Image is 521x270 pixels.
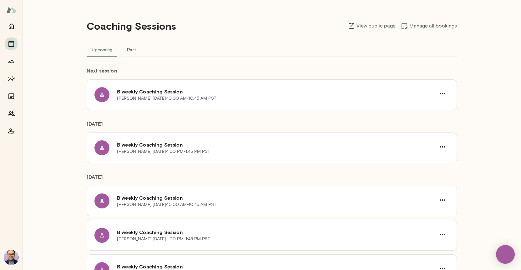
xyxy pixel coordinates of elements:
p: [PERSON_NAME] · [DATE] · 1:00 PM-1:45 PM PST [117,236,210,242]
h6: Next session [87,67,457,79]
p: [PERSON_NAME] · [DATE] · 10:00 AM-10:45 AM PST [117,202,216,208]
a: View public page [348,22,396,30]
img: Valentin Wu [4,250,19,265]
button: Insights [5,72,18,85]
button: Growth Plan [5,55,18,67]
h4: Coaching Sessions [87,20,176,32]
h6: [DATE] [87,173,457,186]
div: basic tabs example [87,42,457,57]
h6: Biweekly Coaching Session [117,194,436,202]
img: Mento [6,4,16,16]
h6: [DATE] [87,120,457,132]
button: Upcoming [87,42,117,57]
button: Home [5,20,18,32]
button: Coach app [5,125,18,137]
button: Documents [5,90,18,102]
button: Past [117,42,145,57]
h6: Biweekly Coaching Session [117,88,436,95]
h6: Biweekly Coaching Session [117,141,436,148]
p: [PERSON_NAME] · [DATE] · 1:00 PM-1:45 PM PST [117,148,210,155]
button: Members [5,107,18,120]
button: Sessions [5,37,18,50]
a: Manage all bookings [401,22,457,30]
p: [PERSON_NAME] · [DATE] · 10:00 AM-10:45 AM PST [117,95,216,102]
h6: Biweekly Coaching Session [117,228,436,236]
